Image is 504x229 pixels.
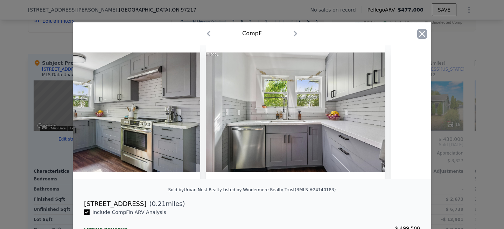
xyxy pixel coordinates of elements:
[90,209,169,215] span: Include Comp F in ARV Analysis
[206,45,385,179] img: Property Img
[146,199,185,209] span: ( miles)
[21,45,200,179] img: Property Img
[84,199,146,209] div: [STREET_ADDRESS]
[223,187,336,192] div: Listed by Windermere Realty Trust (RMLS #24140183)
[152,200,166,207] span: 0.21
[168,187,223,192] div: Sold by Urban Nest Realty .
[242,29,262,38] div: Comp F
